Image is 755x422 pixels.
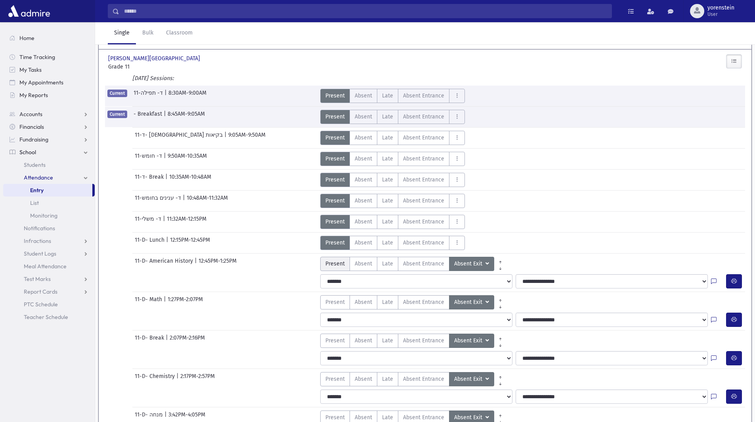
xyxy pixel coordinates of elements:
[19,53,55,61] span: Time Tracking
[24,301,58,308] span: PTC Schedule
[132,75,174,82] i: [DATE] Sessions:
[19,34,34,42] span: Home
[382,176,393,184] span: Late
[325,298,345,306] span: Present
[355,134,372,142] span: Absent
[382,260,393,268] span: Late
[164,295,168,309] span: |
[355,298,372,306] span: Absent
[19,149,36,156] span: School
[454,413,484,422] span: Absent Exit
[325,134,345,142] span: Present
[187,194,228,208] span: 10:48AM-11:32AM
[382,336,393,345] span: Late
[325,218,345,226] span: Present
[24,313,68,321] span: Teacher Schedule
[3,197,95,209] a: List
[320,173,465,187] div: AttTypes
[180,372,215,386] span: 2:17PM-2:57PM
[3,51,95,63] a: Time Tracking
[24,161,46,168] span: Students
[6,3,52,19] img: AdmirePro
[355,413,372,422] span: Absent
[135,334,166,348] span: 11-D- Break
[403,218,444,226] span: Absent Entrance
[169,173,211,187] span: 10:35AM-10:48AM
[320,89,465,103] div: AttTypes
[135,173,165,187] span: 11-ד- Break
[135,295,164,309] span: 11-D- Math
[3,298,95,311] a: PTC Schedule
[19,79,63,86] span: My Appointments
[355,155,372,163] span: Absent
[160,22,199,44] a: Classroom
[355,92,372,100] span: Absent
[403,260,444,268] span: Absent Entrance
[163,215,167,229] span: |
[403,298,444,306] span: Absent Entrance
[382,375,393,383] span: Late
[454,298,484,307] span: Absent Exit
[707,5,734,11] span: yorenstein
[30,212,57,219] span: Monitoring
[168,152,207,166] span: 9:50AM-10:35AM
[164,89,168,103] span: |
[165,173,169,187] span: |
[24,275,51,283] span: Test Marks
[355,239,372,247] span: Absent
[134,110,164,124] span: - Breakfast
[24,250,56,257] span: Student Logs
[382,113,393,121] span: Late
[320,110,465,124] div: AttTypes
[320,295,507,309] div: AttTypes
[355,336,372,345] span: Absent
[19,111,42,118] span: Accounts
[403,155,444,163] span: Absent Entrance
[355,218,372,226] span: Absent
[382,92,393,100] span: Late
[382,197,393,205] span: Late
[449,334,494,348] button: Absent Exit
[30,199,39,206] span: List
[454,375,484,384] span: Absent Exit
[707,11,734,17] span: User
[355,260,372,268] span: Absent
[107,90,127,97] span: Current
[183,194,187,208] span: |
[3,108,95,120] a: Accounts
[325,260,345,268] span: Present
[320,372,507,386] div: AttTypes
[195,257,199,271] span: |
[24,237,51,244] span: Infractions
[403,92,444,100] span: Absent Entrance
[134,89,164,103] span: 11-ד- תפילה
[135,215,163,229] span: 11-ד- משלי
[382,413,393,422] span: Late
[355,113,372,121] span: Absent
[168,110,205,124] span: 8:45AM-9:05AM
[166,236,170,250] span: |
[355,375,372,383] span: Absent
[170,236,210,250] span: 12:15PM-12:45PM
[403,336,444,345] span: Absent Entrance
[3,32,95,44] a: Home
[449,372,494,386] button: Absent Exit
[24,174,53,181] span: Attendance
[325,197,345,205] span: Present
[135,194,183,208] span: 11-ד- ענינים בחומש
[19,136,48,143] span: Fundraising
[403,239,444,247] span: Absent Entrance
[3,222,95,235] a: Notifications
[19,66,42,73] span: My Tasks
[30,187,44,194] span: Entry
[3,76,95,89] a: My Appointments
[24,263,67,270] span: Meal Attendance
[3,285,95,298] a: Report Cards
[135,131,224,145] span: 11-ד- [DEMOGRAPHIC_DATA] בקיאות
[449,257,494,271] button: Absent Exit
[355,197,372,205] span: Absent
[449,295,494,309] button: Absent Exit
[108,54,202,63] span: [PERSON_NAME][GEOGRAPHIC_DATA]
[403,134,444,142] span: Absent Entrance
[3,89,95,101] a: My Reports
